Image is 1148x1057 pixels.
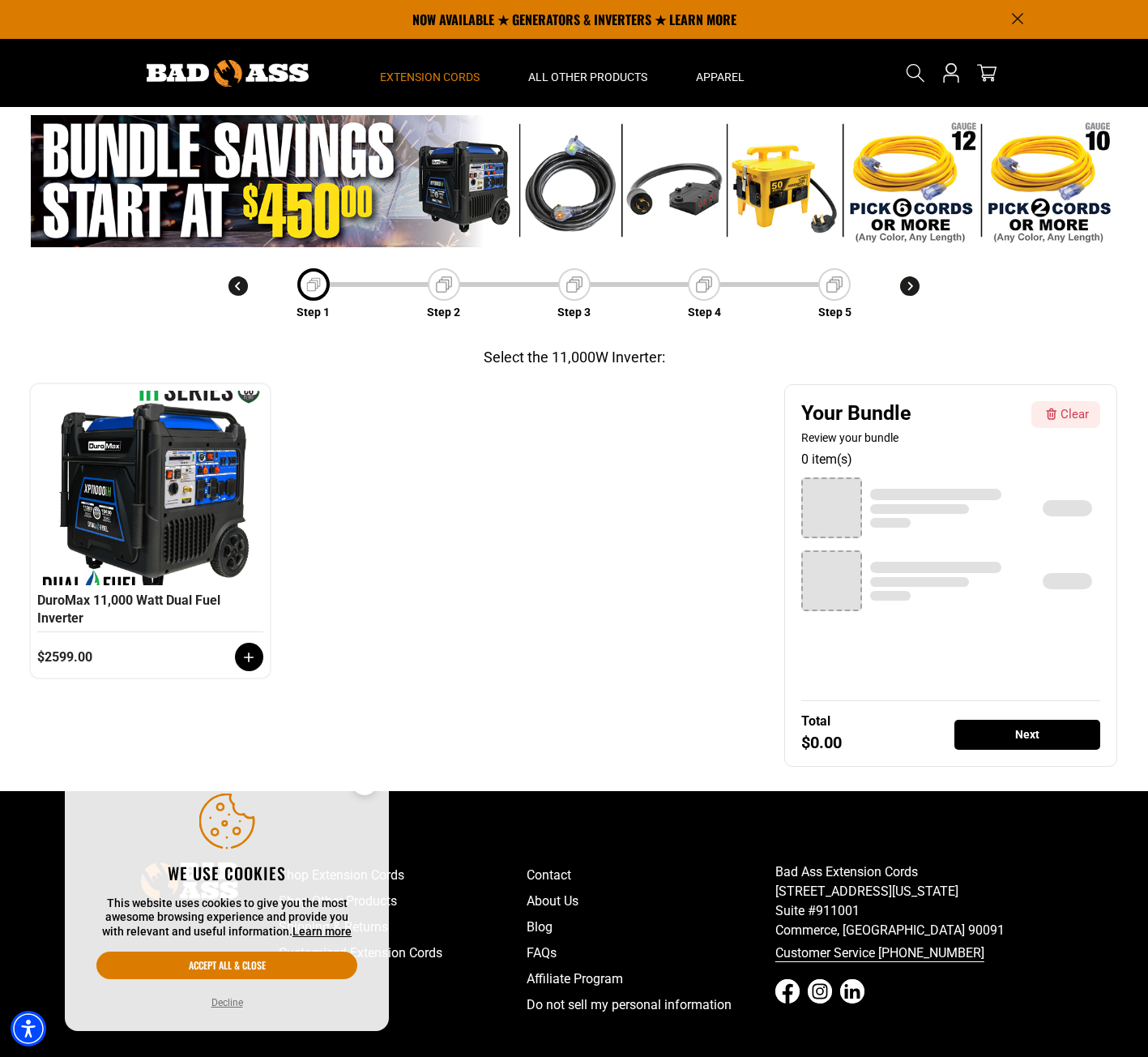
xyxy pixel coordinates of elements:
p: Step 4 [688,304,721,321]
div: Select the 11,000W Inverter: [484,346,665,368]
div: 0 item(s) [801,450,1101,469]
div: DuroMax 11,000 Watt Dual Fuel Inverter [37,592,263,632]
a: Blog [527,914,775,940]
a: Customized Extension Cords [279,940,527,966]
p: Step 2 [427,304,460,321]
div: Review your bundle [801,430,1026,446]
summary: All Other Products [504,39,672,107]
summary: Apparel [672,39,769,107]
aside: Cookie Consent [65,761,389,1032]
a: Affiliate Program [527,966,775,992]
a: call 833-674-1699 [775,940,1024,966]
p: Step 3 [557,304,591,321]
button: Accept all & close [96,952,357,979]
a: About Us [527,888,775,914]
a: Do not sell my personal information [527,992,775,1018]
a: This website uses cookies to give you the most awesome browsing experience and provide you with r... [292,925,352,938]
a: Open this option [938,39,964,107]
h2: We use cookies [96,862,357,884]
img: Promotional banner featuring bundle savings starting at $450, showcasing a generator, extension c... [31,115,1117,246]
div: $0.00 [801,735,842,750]
div: Your Bundle [801,401,1026,426]
summary: Search [903,60,928,86]
a: Shop Extension Cords [279,862,527,888]
span: All Other Products [528,70,647,84]
div: Accessibility Menu [11,1011,46,1046]
a: FAQs [527,940,775,966]
span: Extension Cords [380,70,480,84]
div: Clear [1061,405,1089,424]
span: Apparel [696,70,745,84]
p: Step 5 [818,304,851,321]
p: This website uses cookies to give you the most awesome browsing experience and provide you with r... [96,897,357,939]
p: Step 1 [297,304,330,321]
a: Shipping & Returns [279,914,527,940]
a: LinkedIn - open in a new tab [840,979,864,1004]
div: $2599.00 [37,649,170,665]
a: Shop Other Products [279,888,527,914]
a: Contact [527,862,775,888]
div: Next [954,720,1100,750]
p: Bad Ass Extension Cords [STREET_ADDRESS][US_STATE] Suite #911001 Commerce, [GEOGRAPHIC_DATA] 90091 [775,862,1024,940]
div: Total [801,713,830,729]
summary: Extension Cords [356,39,504,107]
a: Instagram - open in a new tab [808,979,832,1004]
a: cart [974,63,1000,83]
img: Bad Ass Extension Cords [147,60,309,87]
a: Facebook - open in a new tab [775,979,800,1004]
button: Decline [211,995,243,1010]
